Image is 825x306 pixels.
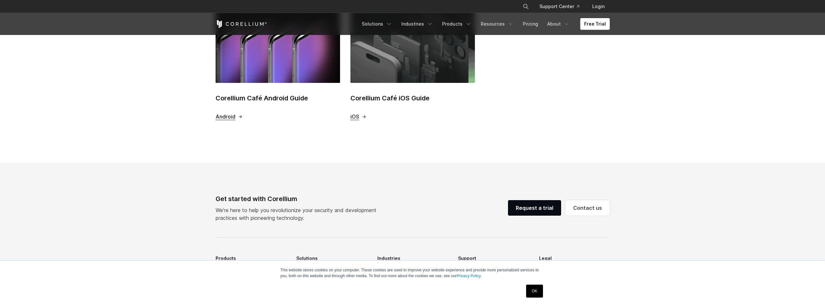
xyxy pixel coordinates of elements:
a: Support Center [534,1,584,12]
h2: Corellium Café iOS Guide [350,93,475,103]
span: iOS [350,113,359,120]
h2: Corellium Café Android Guide [216,93,340,103]
a: About [543,18,574,30]
img: Corellium Café Android Guide [216,6,340,83]
span: Android [216,113,235,120]
div: Navigation Menu [358,18,610,30]
a: Solutions [358,18,396,30]
a: Privacy Policy. [457,274,482,278]
p: This website stores cookies on your computer. These cookies are used to improve your website expe... [280,267,545,279]
a: Login [587,1,610,12]
a: OK [526,285,543,298]
p: We’re here to help you revolutionize your security and development practices with pioneering tech... [216,206,382,222]
a: Request a trial [508,200,561,216]
a: Pricing [519,18,542,30]
a: Corellium Home [216,20,267,28]
a: Products [438,18,476,30]
a: Free Trial [580,18,610,30]
button: Search [520,1,532,12]
img: Corellium Café iOS Guide [350,6,475,83]
a: Corellium Café Android Guide Corellium Café Android Guide Android [216,6,340,120]
a: Resources [477,18,518,30]
a: Corellium Café iOS Guide Corellium Café iOS Guide iOS [350,6,475,120]
a: Industries [397,18,437,30]
div: Navigation Menu [515,1,610,12]
a: Contact us [565,200,610,216]
div: Get started with Corellium [216,194,382,204]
